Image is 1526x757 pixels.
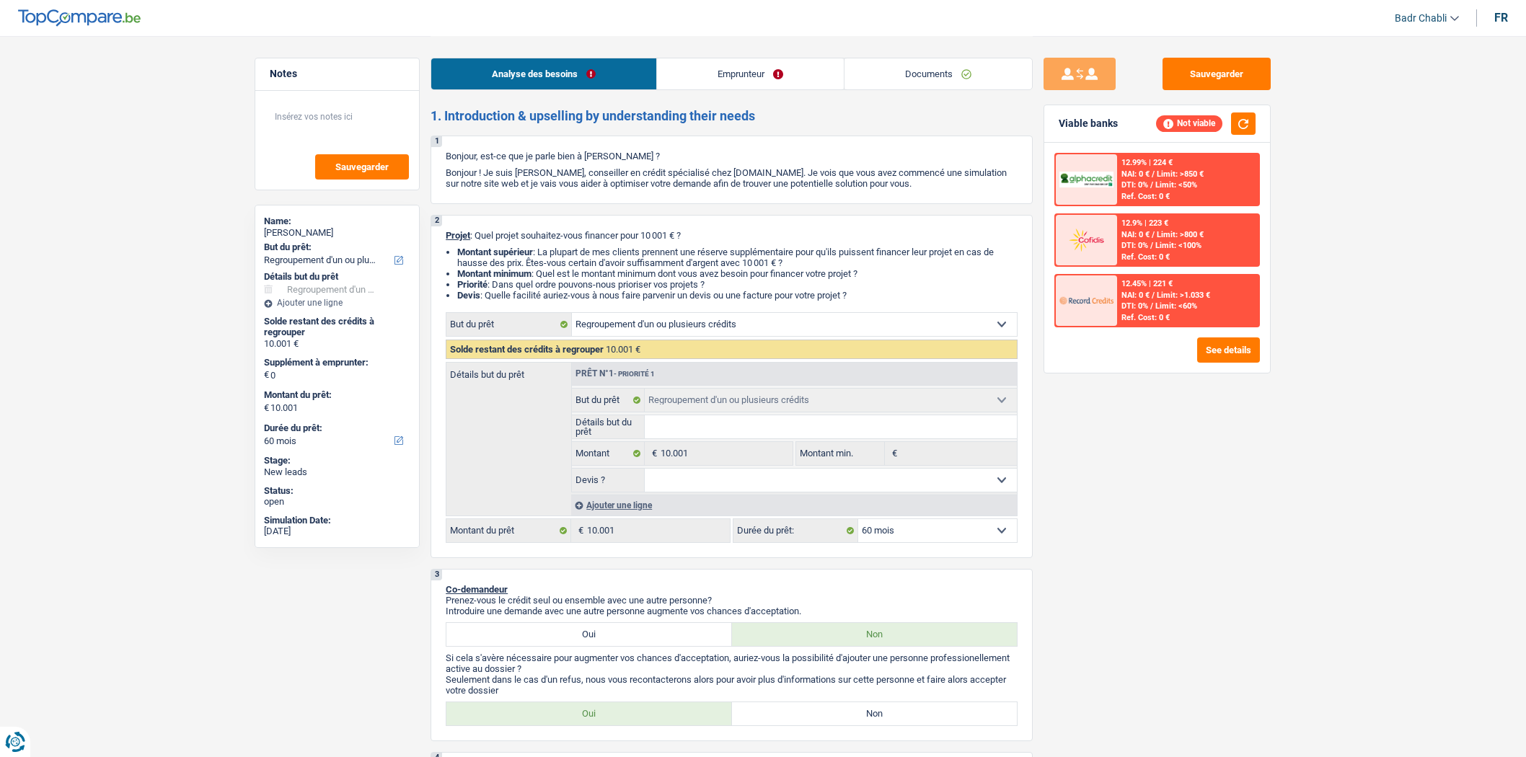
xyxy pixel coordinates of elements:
[571,519,587,542] span: €
[264,485,410,497] div: Status:
[264,216,410,227] div: Name:
[1059,118,1118,130] div: Viable banks
[264,316,410,338] div: Solde restant des crédits à regrouper
[270,68,405,80] h5: Notes
[1059,226,1113,253] img: Cofidis
[264,422,407,434] label: Durée du prêt:
[264,227,410,239] div: [PERSON_NAME]
[1121,218,1168,228] div: 12.9% | 223 €
[1121,291,1150,300] span: NAI: 0 €
[457,279,488,290] strong: Priorité
[446,652,1018,674] p: Si cela s'avère nécessaire pour augmenter vos chances d'acceptation, auriez-vous la possibilité d...
[315,154,409,180] button: Sauvegarder
[1121,279,1173,288] div: 12.45% | 221 €
[572,389,645,412] label: But du prêt
[431,58,656,89] a: Analyse des besoins
[264,496,410,508] div: open
[1121,301,1148,311] span: DTI: 0%
[446,702,732,725] label: Oui
[1121,252,1170,262] div: Ref. Cost: 0 €
[431,108,1033,124] h2: 1. Introduction & upselling by understanding their needs
[446,230,470,241] span: Projet
[1494,11,1508,25] div: fr
[1156,115,1222,131] div: Not viable
[1197,337,1260,363] button: See details
[446,674,1018,696] p: Seulement dans le cas d'un refus, nous vous recontacterons alors pour avoir plus d'informations s...
[571,495,1017,515] div: Ajouter une ligne
[457,279,1018,290] li: : Dans quel ordre pouvons-nous prioriser vos projets ?
[264,515,410,526] div: Simulation Date:
[264,357,407,368] label: Supplément à emprunter:
[1150,241,1153,250] span: /
[885,442,901,465] span: €
[335,162,389,172] span: Sauvegarder
[457,247,1018,268] li: : La plupart de mes clients prennent une réserve supplémentaire pour qu'ils puissent financer leu...
[446,167,1018,189] p: Bonjour ! Je suis [PERSON_NAME], conseiller en crédit spécialisé chez [DOMAIN_NAME]. Je vois que ...
[1157,291,1210,300] span: Limit: >1.033 €
[446,584,508,595] span: Co-demandeur
[446,519,571,542] label: Montant du prêt
[457,247,533,257] strong: Montant supérieur
[1059,172,1113,188] img: AlphaCredit
[1383,6,1459,30] a: Badr Chabli
[450,344,604,355] span: Solde restant des crédits à regrouper
[606,344,640,355] span: 10.001 €
[844,58,1032,89] a: Documents
[1150,301,1153,311] span: /
[1152,291,1155,300] span: /
[732,702,1018,725] label: Non
[657,58,844,89] a: Emprunteur
[1157,169,1204,179] span: Limit: >850 €
[572,415,645,438] label: Détails but du prêt
[431,136,442,147] div: 1
[572,442,645,465] label: Montant
[1150,180,1153,190] span: /
[1121,241,1148,250] span: DTI: 0%
[1152,169,1155,179] span: /
[796,442,884,465] label: Montant min.
[264,389,407,401] label: Montant du prêt:
[1157,230,1204,239] span: Limit: >800 €
[457,290,480,301] span: Devis
[457,268,532,279] strong: Montant minimum
[1155,301,1197,311] span: Limit: <60%
[1121,169,1150,179] span: NAI: 0 €
[431,570,442,580] div: 3
[457,268,1018,279] li: : Quel est le montant minimum dont vous avez besoin pour financer votre projet ?
[1163,58,1271,90] button: Sauvegarder
[18,9,141,27] img: TopCompare Logo
[446,230,1018,241] p: : Quel projet souhaitez-vous financer pour 10 001 € ?
[1155,180,1197,190] span: Limit: <50%
[733,519,858,542] label: Durée du prêt:
[1121,180,1148,190] span: DTI: 0%
[1059,287,1113,314] img: Record Credits
[732,623,1018,646] label: Non
[446,623,732,646] label: Oui
[446,363,571,379] label: Détails but du prêt
[264,242,407,253] label: But du prêt:
[264,298,410,308] div: Ajouter une ligne
[264,369,269,381] span: €
[264,271,410,283] div: Détails but du prêt
[572,469,645,492] label: Devis ?
[264,338,410,350] div: 10.001 €
[264,402,269,414] span: €
[457,290,1018,301] li: : Quelle facilité auriez-vous à nous faire parvenir un devis ou une facture pour votre projet ?
[446,313,572,336] label: But du prêt
[1395,12,1447,25] span: Badr Chabli
[264,455,410,466] div: Stage:
[264,466,410,478] div: New leads
[614,370,655,378] span: - Priorité 1
[645,442,661,465] span: €
[1121,192,1170,201] div: Ref. Cost: 0 €
[572,369,658,378] div: Prêt n°1
[446,606,1018,616] p: Introduire une demande avec une autre personne augmente vos chances d'acceptation.
[446,595,1018,606] p: Prenez-vous le crédit seul ou ensemble avec une autre personne?
[1152,230,1155,239] span: /
[1121,313,1170,322] div: Ref. Cost: 0 €
[1121,158,1173,167] div: 12.99% | 224 €
[431,216,442,226] div: 2
[264,526,410,537] div: [DATE]
[1155,241,1201,250] span: Limit: <100%
[1121,230,1150,239] span: NAI: 0 €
